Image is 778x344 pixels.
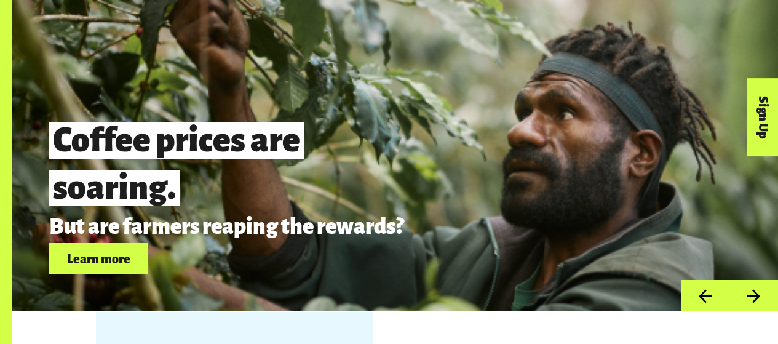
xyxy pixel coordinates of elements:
button: Previous [681,280,729,311]
p: But are farmers reaping the rewards? [49,215,624,239]
span: Coffee prices are soaring. [49,122,304,206]
a: Learn more [49,243,148,274]
button: Next [729,280,778,311]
